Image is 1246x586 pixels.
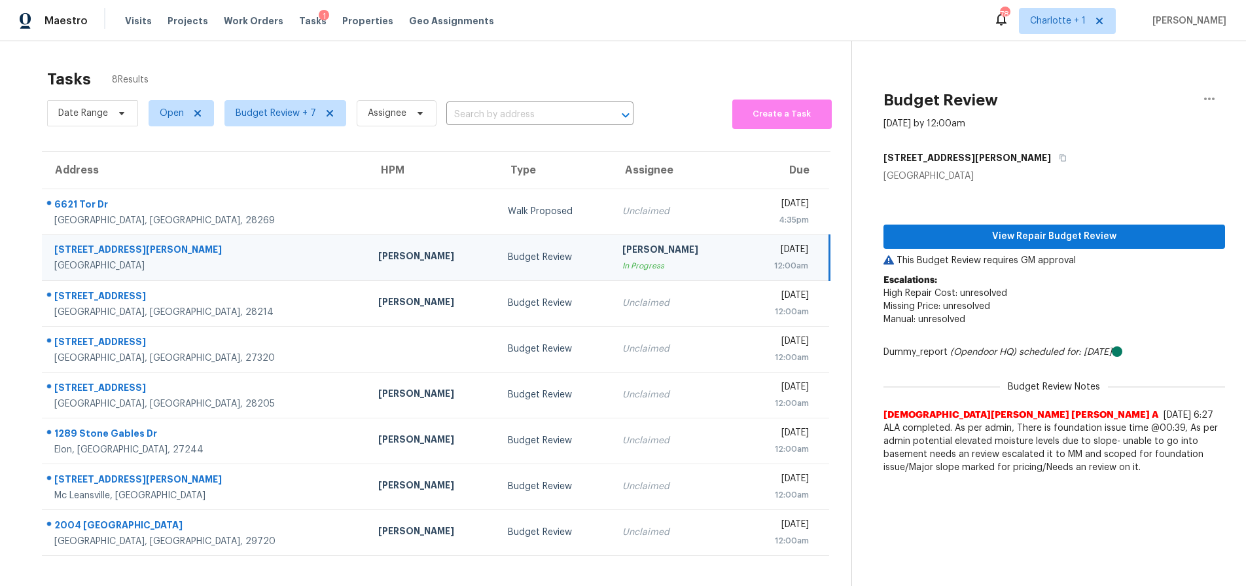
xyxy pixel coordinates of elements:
div: 12:00am [752,305,809,318]
div: [DATE] [752,472,809,488]
div: Budget Review [508,526,601,539]
button: Open [616,106,635,124]
div: Budget Review [508,297,601,310]
div: 12:00am [752,397,809,410]
span: Properties [342,14,393,27]
div: Unclaimed [622,434,731,447]
button: Copy Address [1051,146,1069,170]
span: Assignee [368,107,406,120]
div: Unclaimed [622,297,731,310]
div: 2004 [GEOGRAPHIC_DATA] [54,519,357,535]
div: 78 [1000,8,1009,21]
input: Search by address [446,105,597,125]
div: 1 [319,10,329,23]
span: Manual: unresolved [883,315,965,324]
span: Geo Assignments [409,14,494,27]
div: [GEOGRAPHIC_DATA], [GEOGRAPHIC_DATA], 29720 [54,535,357,548]
div: Unclaimed [622,480,731,493]
th: Address [42,152,368,189]
div: Budget Review [508,388,601,401]
span: [DEMOGRAPHIC_DATA][PERSON_NAME] [PERSON_NAME] A [883,409,1158,422]
span: Date Range [58,107,108,120]
span: Open [160,107,184,120]
div: [DATE] [752,289,809,305]
div: [GEOGRAPHIC_DATA] [54,259,357,272]
div: [PERSON_NAME] [378,295,487,312]
span: Work Orders [224,14,283,27]
div: Unclaimed [622,526,731,539]
div: [GEOGRAPHIC_DATA], [GEOGRAPHIC_DATA], 28205 [54,397,357,411]
div: [DATE] by 12:00am [883,117,965,130]
div: [GEOGRAPHIC_DATA] [883,170,1225,183]
span: Projects [168,14,208,27]
h2: Budget Review [883,94,998,107]
div: 12:00am [752,488,809,502]
span: Missing Price: unresolved [883,302,990,311]
div: [PERSON_NAME] [378,249,487,266]
span: Tasks [299,16,327,26]
span: View Repair Budget Review [894,229,1215,245]
span: Visits [125,14,152,27]
button: Create a Task [732,100,832,129]
span: Charlotte + 1 [1030,14,1086,27]
th: Due [741,152,829,189]
div: In Progress [622,259,731,272]
span: Budget Review Notes [1000,380,1108,394]
div: 1289 Stone Gables Dr [54,427,357,443]
div: [STREET_ADDRESS][PERSON_NAME] [54,243,357,259]
div: 4:35pm [752,213,809,227]
div: 12:00am [752,259,808,272]
span: [DATE] 6:27 [1164,411,1213,420]
div: Budget Review [508,342,601,356]
div: [STREET_ADDRESS][PERSON_NAME] [54,473,357,489]
div: 12:00am [752,443,809,456]
div: 12:00am [752,534,809,547]
div: [PERSON_NAME] [378,387,487,403]
i: (Opendoor HQ) [950,348,1016,357]
div: [GEOGRAPHIC_DATA], [GEOGRAPHIC_DATA], 28214 [54,306,357,319]
span: 8 Results [112,73,149,86]
div: Unclaimed [622,342,731,356]
span: [PERSON_NAME] [1147,14,1226,27]
div: 6621 Tor Dr [54,198,357,214]
div: [DATE] [752,426,809,443]
div: [DATE] [752,243,808,259]
div: Budget Review [508,251,601,264]
button: View Repair Budget Review [883,225,1225,249]
div: Elon, [GEOGRAPHIC_DATA], 27244 [54,443,357,456]
div: [PERSON_NAME] [378,479,487,495]
span: Budget Review + 7 [236,107,316,120]
div: [GEOGRAPHIC_DATA], [GEOGRAPHIC_DATA], 28269 [54,214,357,227]
span: High Repair Cost: unresolved [883,289,1007,298]
th: Type [497,152,612,189]
b: Escalations: [883,276,937,285]
span: Maestro [44,14,88,27]
div: Dummy_report [883,346,1225,359]
div: [DATE] [752,197,809,213]
div: [STREET_ADDRESS] [54,335,357,352]
h5: [STREET_ADDRESS][PERSON_NAME] [883,151,1051,164]
div: [DATE] [752,335,809,351]
div: [STREET_ADDRESS] [54,289,357,306]
th: Assignee [612,152,741,189]
div: [DATE] [752,380,809,397]
div: Budget Review [508,480,601,493]
div: Walk Proposed [508,205,601,218]
span: Create a Task [739,107,825,122]
div: [PERSON_NAME] [378,524,487,541]
div: [PERSON_NAME] [622,243,731,259]
div: Mc Leansville, [GEOGRAPHIC_DATA] [54,489,357,502]
div: Unclaimed [622,205,731,218]
div: Budget Review [508,434,601,447]
h2: Tasks [47,73,91,86]
div: [GEOGRAPHIC_DATA], [GEOGRAPHIC_DATA], 27320 [54,352,357,365]
div: [PERSON_NAME] [378,433,487,449]
div: 12:00am [752,351,809,364]
p: This Budget Review requires GM approval [883,254,1225,267]
span: ALA completed. As per admin, There is foundation issue time @00:39, As per admin potential elevat... [883,422,1225,474]
th: HPM [368,152,497,189]
div: [STREET_ADDRESS] [54,381,357,397]
i: scheduled for: [DATE] [1019,348,1112,357]
div: [DATE] [752,518,809,534]
div: Unclaimed [622,388,731,401]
